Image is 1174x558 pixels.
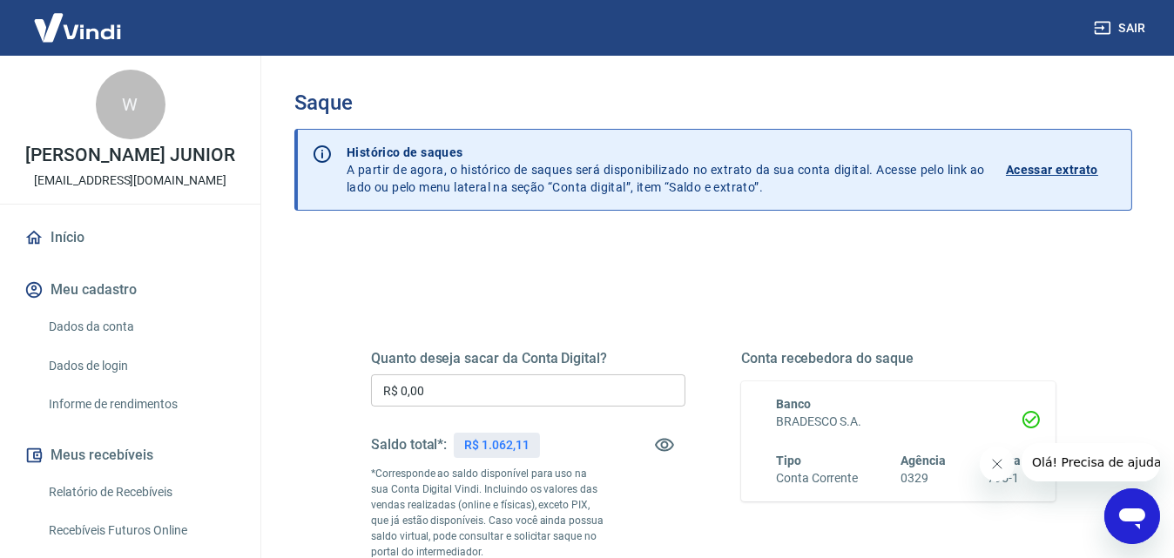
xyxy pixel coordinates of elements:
p: Acessar extrato [1006,161,1098,178]
p: Histórico de saques [347,144,985,161]
h6: BRADESCO S.A. [776,413,1021,431]
a: Informe de rendimentos [42,387,240,422]
a: Acessar extrato [1006,144,1117,196]
iframe: Fechar mensagem [980,447,1015,481]
h5: Conta recebedora do saque [741,350,1056,367]
img: Vindi [21,1,134,54]
a: Dados de login [42,348,240,384]
span: Agência [901,454,946,467]
div: W [96,70,165,139]
a: Recebíveis Futuros Online [42,513,240,548]
a: Início [21,218,240,257]
span: Olá! Precisa de ajuda? [10,12,146,26]
iframe: Mensagem da empresa [1022,443,1160,481]
p: A partir de agora, o histórico de saques será disponibilizado no extrato da sua conta digital. Ac... [347,144,985,196]
h5: Quanto deseja sacar da Conta Digital? [371,350,685,367]
h6: Conta Corrente [776,469,858,487]
h5: Saldo total*: [371,436,447,454]
button: Meu cadastro [21,271,240,309]
a: Relatório de Recebíveis [42,474,240,510]
button: Meus recebíveis [21,436,240,474]
p: [PERSON_NAME] JUNIOR [25,146,234,165]
span: Banco [776,397,811,411]
p: [EMAIL_ADDRESS][DOMAIN_NAME] [34,171,226,190]
h6: 0329 [901,469,946,487]
span: Tipo [776,454,801,467]
button: Sair [1090,12,1153,44]
h3: Saque [294,91,1132,115]
iframe: Botão para abrir a janela de mensagens [1104,488,1160,544]
p: R$ 1.062,11 [464,436,529,454]
a: Dados da conta [42,309,240,345]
